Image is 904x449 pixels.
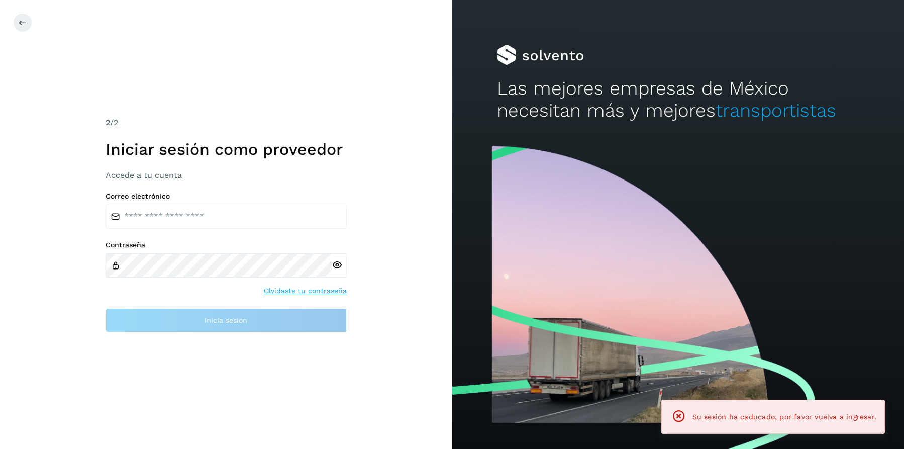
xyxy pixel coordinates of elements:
h2: Las mejores empresas de México necesitan más y mejores [497,77,859,122]
h3: Accede a tu cuenta [106,170,347,180]
button: Inicia sesión [106,308,347,332]
label: Correo electrónico [106,192,347,201]
span: Inicia sesión [205,317,247,324]
a: Olvidaste tu contraseña [264,286,347,296]
label: Contraseña [106,241,347,249]
span: Su sesión ha caducado, por favor vuelva a ingresar. [692,413,876,421]
h1: Iniciar sesión como proveedor [106,140,347,159]
div: /2 [106,117,347,129]
span: transportistas [716,100,836,121]
span: 2 [106,118,110,127]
